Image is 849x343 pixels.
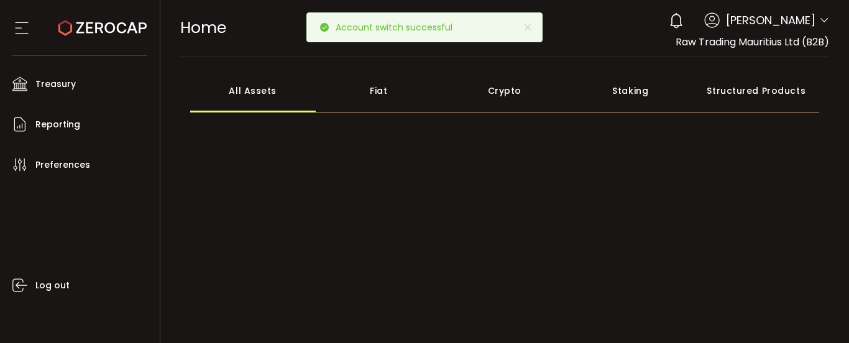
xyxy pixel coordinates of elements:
span: Home [180,17,226,39]
span: Log out [35,277,70,295]
p: Account switch successful [336,23,462,32]
div: All Assets [190,69,316,112]
div: Structured Products [694,69,820,112]
span: [PERSON_NAME] [726,12,815,29]
span: Raw Trading Mauritius Ltd (B2B) [676,35,829,49]
span: Treasury [35,75,76,93]
div: Fiat [316,69,442,112]
iframe: Chat Widget [704,209,849,343]
div: Staking [567,69,694,112]
span: Preferences [35,156,90,174]
div: Crypto [442,69,568,112]
span: Reporting [35,116,80,134]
